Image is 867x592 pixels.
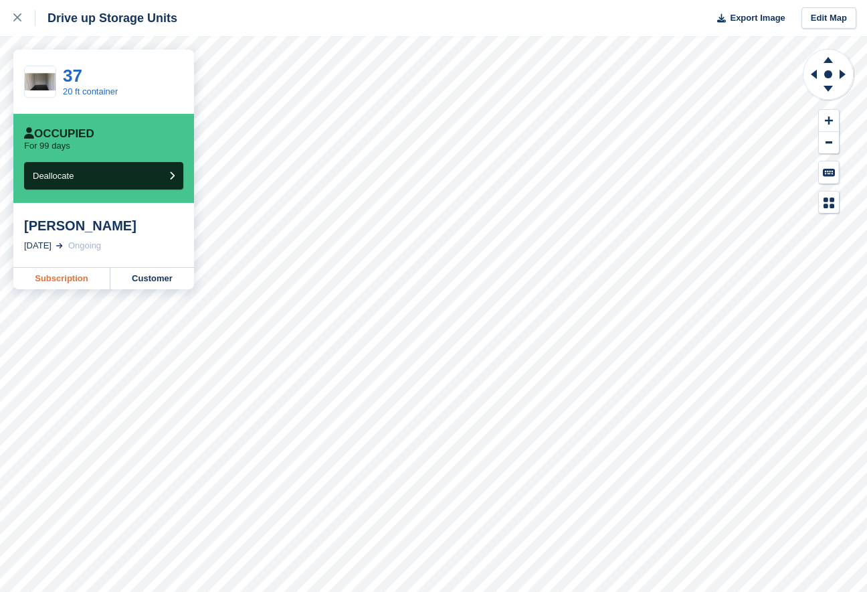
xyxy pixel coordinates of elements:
button: Export Image [709,7,785,29]
a: Edit Map [801,7,856,29]
img: arrow-right-light-icn-cde0832a797a2874e46488d9cf13f60e5c3a73dbe684e267c42b8395dfbc2abf.svg [56,243,63,248]
div: [DATE] [24,239,52,252]
p: For 99 days [24,141,70,151]
button: Zoom In [819,110,839,132]
button: Keyboard Shortcuts [819,161,839,183]
span: Deallocate [33,171,74,181]
div: Ongoing [68,239,101,252]
img: 151807214_181651193577432_1282994054528182105_n.jpeg [25,73,56,90]
a: 37 [63,66,82,86]
span: Export Image [730,11,785,25]
button: Deallocate [24,162,183,190]
a: 20 ft container [63,86,118,96]
div: [PERSON_NAME] [24,218,183,234]
button: Map Legend [819,192,839,214]
div: Drive up Storage Units [35,10,177,26]
button: Zoom Out [819,132,839,154]
div: Occupied [24,127,94,141]
a: Subscription [13,268,110,289]
a: Customer [110,268,194,289]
